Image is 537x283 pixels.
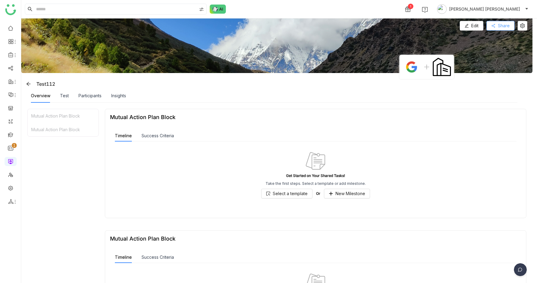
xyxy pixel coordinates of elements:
[28,109,98,123] div: Mutual Action Plan Block
[115,254,132,261] button: Timeline
[486,21,515,31] button: Share
[5,4,16,15] img: logo
[261,189,312,198] button: Select a template
[437,4,447,14] img: avatar
[199,7,204,12] img: search-type.svg
[316,191,320,196] div: Or
[449,6,520,12] span: [PERSON_NAME] [PERSON_NAME]
[273,190,308,197] span: Select a template
[12,143,17,148] nz-badge-sup: 1
[408,4,413,9] div: 1
[110,235,175,242] div: Mutual Action Plan Block
[436,4,530,14] button: [PERSON_NAME] [PERSON_NAME]
[324,189,370,198] button: New Milestone
[31,92,50,99] div: Overview
[471,22,479,29] span: Edit
[115,132,132,139] button: Timeline
[142,132,174,139] button: Success Criteria
[513,263,528,278] img: dsr-chat-floating.svg
[460,21,483,31] button: Edit
[335,190,365,197] span: New Milestone
[110,114,175,120] div: Mutual Action Plan Block
[24,79,55,89] div: Test112
[111,92,126,99] div: Insights
[265,181,366,186] div: Take the first steps. Select a template or add milestone.
[422,7,428,13] img: help.svg
[28,123,98,136] div: Mutual Action Plan Block
[210,5,226,14] img: ask-buddy-normal.svg
[78,92,102,99] div: Participants
[306,151,325,171] img: map-no-data.svg
[498,22,510,29] span: Share
[142,254,174,261] button: Success Criteria
[13,142,15,148] p: 1
[286,173,345,178] div: Get Started on Your Shared Tasks!
[60,92,69,99] div: Test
